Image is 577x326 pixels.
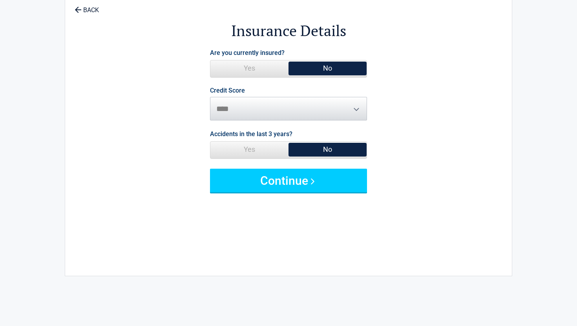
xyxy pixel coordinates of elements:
[108,21,469,41] h2: Insurance Details
[210,47,285,58] label: Are you currently insured?
[288,60,367,76] span: No
[210,87,245,94] label: Credit Score
[288,142,367,157] span: No
[210,129,292,139] label: Accidents in the last 3 years?
[210,60,288,76] span: Yes
[210,169,367,192] button: Continue
[210,142,288,157] span: Yes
